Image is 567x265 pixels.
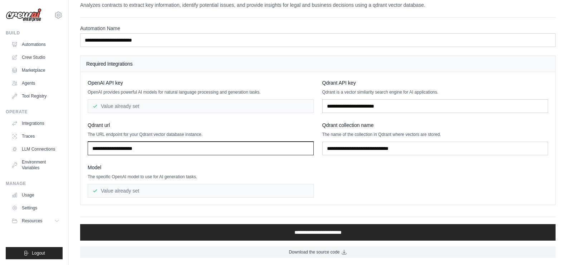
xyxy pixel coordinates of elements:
span: Qdrant collection name [322,122,374,129]
a: Tool Registry [9,90,63,102]
a: Agents [9,77,63,89]
a: Download the source code [80,246,556,258]
span: OpenAI API key [88,79,123,86]
div: Manage [6,181,63,186]
a: Environment Variables [9,156,63,174]
p: OpenAI provides powerful AI models for natural language processing and generation tasks. [88,89,314,95]
div: Operate [6,109,63,115]
button: Resources [9,215,63,227]
p: Qdrant is a vector similarity search engine for AI applications. [322,89,548,95]
a: Settings [9,202,63,214]
span: Qdrant url [88,122,110,129]
p: The specific OpenAI model to use for AI generation tasks. [88,174,314,180]
a: Marketplace [9,65,63,76]
a: Automations [9,39,63,50]
img: Logo [6,8,41,22]
div: Value already set [88,184,314,198]
p: The name of the collection in Qdrant where vectors are stored. [322,132,548,137]
h4: Required Integrations [86,60,549,67]
a: Traces [9,131,63,142]
span: Qdrant API key [322,79,356,86]
span: Model [88,164,101,171]
span: Logout [32,250,45,256]
a: Crew Studio [9,52,63,63]
span: Resources [22,218,42,224]
a: Usage [9,189,63,201]
p: Analyzes contracts to extract key information, identify potential issues, and provide insights fo... [80,1,556,9]
p: The URL endpoint for your Qdrant vector database instance. [88,132,314,137]
div: Build [6,30,63,36]
a: Integrations [9,118,63,129]
span: Download the source code [289,249,339,255]
button: Logout [6,247,63,259]
label: Automation Name [80,25,556,32]
a: LLM Connections [9,143,63,155]
div: Value already set [88,99,314,113]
